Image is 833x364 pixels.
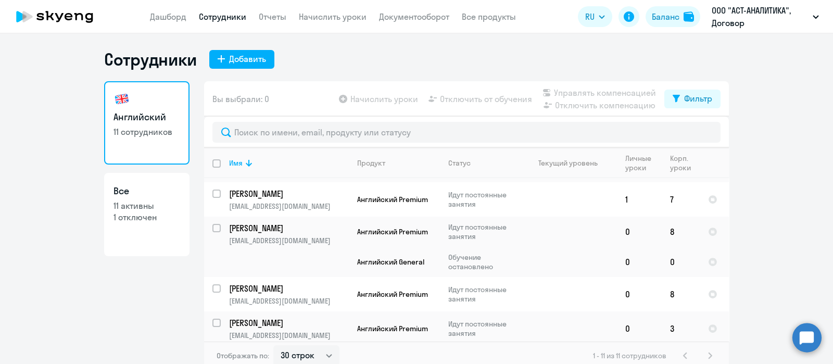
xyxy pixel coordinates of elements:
[229,158,348,168] div: Имя
[617,311,662,346] td: 0
[684,92,712,105] div: Фильтр
[448,319,520,338] p: Идут постоянные занятия
[646,6,700,27] button: Балансbalance
[670,154,699,172] div: Корп. уроки
[113,211,180,223] p: 1 отключен
[113,91,130,107] img: english
[593,351,666,360] span: 1 - 11 из 11 сотрудников
[212,93,269,105] span: Вы выбрали: 0
[662,311,700,346] td: 3
[448,190,520,209] p: Идут постоянные занятия
[448,158,471,168] div: Статус
[357,324,428,333] span: Английский Premium
[617,277,662,311] td: 0
[113,126,180,137] p: 11 сотрудников
[229,188,348,199] a: [PERSON_NAME]
[104,81,190,165] a: Английский11 сотрудников
[229,188,347,199] p: [PERSON_NAME]
[104,49,197,70] h1: Сотрудники
[113,110,180,124] h3: Английский
[209,50,274,69] button: Добавить
[229,222,347,234] p: [PERSON_NAME]
[229,317,347,329] p: [PERSON_NAME]
[357,158,385,168] div: Продукт
[617,247,662,277] td: 0
[578,6,612,27] button: RU
[299,11,367,22] a: Начислить уроки
[528,158,616,168] div: Текущий уровень
[259,11,286,22] a: Отчеты
[712,4,809,29] p: ООО "АСТ-АНАЛИТИКА", Договор
[357,195,428,204] span: Английский Premium
[229,283,348,294] a: [PERSON_NAME]
[212,122,721,143] input: Поиск по имени, email, продукту или статусу
[229,296,348,306] p: [EMAIL_ADDRESS][DOMAIN_NAME]
[652,10,679,23] div: Баланс
[357,290,428,299] span: Английский Premium
[538,158,598,168] div: Текущий уровень
[662,182,700,217] td: 7
[229,158,243,168] div: Имя
[617,217,662,247] td: 0
[229,236,348,245] p: [EMAIL_ADDRESS][DOMAIN_NAME]
[113,184,180,198] h3: Все
[662,277,700,311] td: 8
[229,53,266,65] div: Добавить
[229,222,348,234] a: [PERSON_NAME]
[448,285,520,304] p: Идут постоянные занятия
[379,11,449,22] a: Документооборот
[684,11,694,22] img: balance
[113,200,180,211] p: 11 активны
[229,317,348,329] a: [PERSON_NAME]
[662,217,700,247] td: 8
[150,11,186,22] a: Дашборд
[706,4,824,29] button: ООО "АСТ-АНАЛИТИКА", Договор
[448,222,520,241] p: Идут постоянные занятия
[229,283,347,294] p: [PERSON_NAME]
[625,154,661,172] div: Личные уроки
[462,11,516,22] a: Все продукты
[104,173,190,256] a: Все11 активны1 отключен
[357,227,428,236] span: Английский Premium
[229,202,348,211] p: [EMAIL_ADDRESS][DOMAIN_NAME]
[617,182,662,217] td: 1
[448,253,520,271] p: Обучение остановлено
[357,257,424,267] span: Английский General
[199,11,246,22] a: Сотрудники
[662,247,700,277] td: 0
[217,351,269,360] span: Отображать по:
[585,10,595,23] span: RU
[229,331,348,340] p: [EMAIL_ADDRESS][DOMAIN_NAME]
[664,90,721,108] button: Фильтр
